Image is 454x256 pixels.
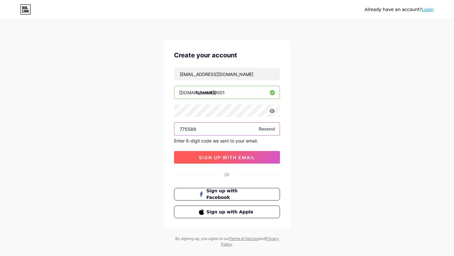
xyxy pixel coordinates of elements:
span: Sign up with Facebook [207,188,255,201]
div: Enter 6-digit code we sent to your email. [174,138,280,143]
span: Resend [259,125,275,132]
div: By signing up, you agree to our and . [173,236,281,247]
div: Or [224,171,230,178]
span: Sign up with Apple [207,209,255,215]
input: username [174,86,280,99]
a: Login [422,7,434,12]
input: Email [174,68,280,80]
span: sign up with email [199,155,255,160]
button: Sign up with Facebook [174,188,280,201]
input: Paste login code [174,123,280,135]
button: sign up with email [174,151,280,164]
a: Terms of Service [229,236,259,241]
button: Sign up with Apple [174,206,280,218]
div: Create your account [174,50,280,60]
div: [DOMAIN_NAME]/ [179,89,216,96]
div: Already have an account? [365,6,434,13]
